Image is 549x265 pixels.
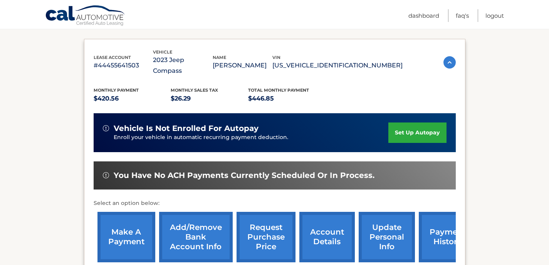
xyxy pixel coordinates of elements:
[94,55,131,60] span: lease account
[159,212,233,262] a: Add/Remove bank account info
[485,9,504,22] a: Logout
[97,212,155,262] a: make a payment
[272,55,280,60] span: vin
[114,133,389,142] p: Enroll your vehicle in automatic recurring payment deduction.
[248,87,309,93] span: Total Monthly Payment
[408,9,439,22] a: Dashboard
[272,60,403,71] p: [US_VEHICLE_IDENTIFICATION_NUMBER]
[388,122,446,143] a: set up autopay
[103,172,109,178] img: alert-white.svg
[103,125,109,131] img: alert-white.svg
[171,93,248,104] p: $26.29
[213,55,226,60] span: name
[237,212,295,262] a: request purchase price
[419,212,477,262] a: payment history
[299,212,355,262] a: account details
[171,87,218,93] span: Monthly sales Tax
[94,93,171,104] p: $420.56
[114,171,374,180] span: You have no ACH payments currently scheduled or in process.
[443,56,456,69] img: accordion-active.svg
[94,60,153,71] p: #44455641503
[359,212,415,262] a: update personal info
[153,49,172,55] span: vehicle
[248,93,326,104] p: $446.85
[456,9,469,22] a: FAQ's
[45,5,126,27] a: Cal Automotive
[153,55,213,76] p: 2023 Jeep Compass
[213,60,272,71] p: [PERSON_NAME]
[114,124,259,133] span: vehicle is not enrolled for autopay
[94,87,139,93] span: Monthly Payment
[94,199,456,208] p: Select an option below:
